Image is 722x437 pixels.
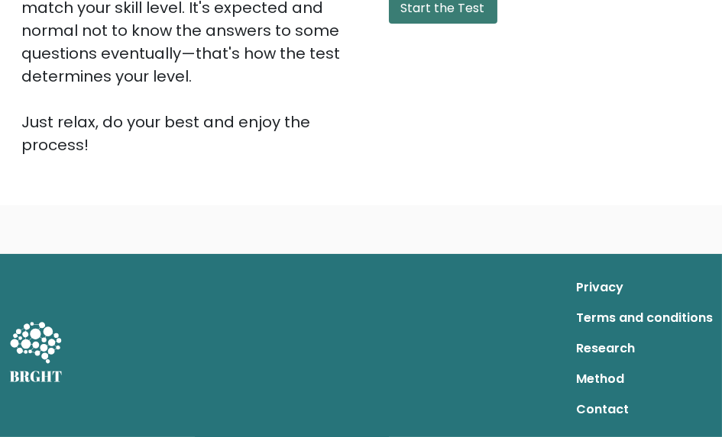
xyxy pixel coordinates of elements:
a: Privacy [576,272,713,303]
a: Terms and conditions [576,303,713,333]
a: Research [576,333,713,364]
a: Method [576,364,713,394]
a: Contact [576,394,713,425]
